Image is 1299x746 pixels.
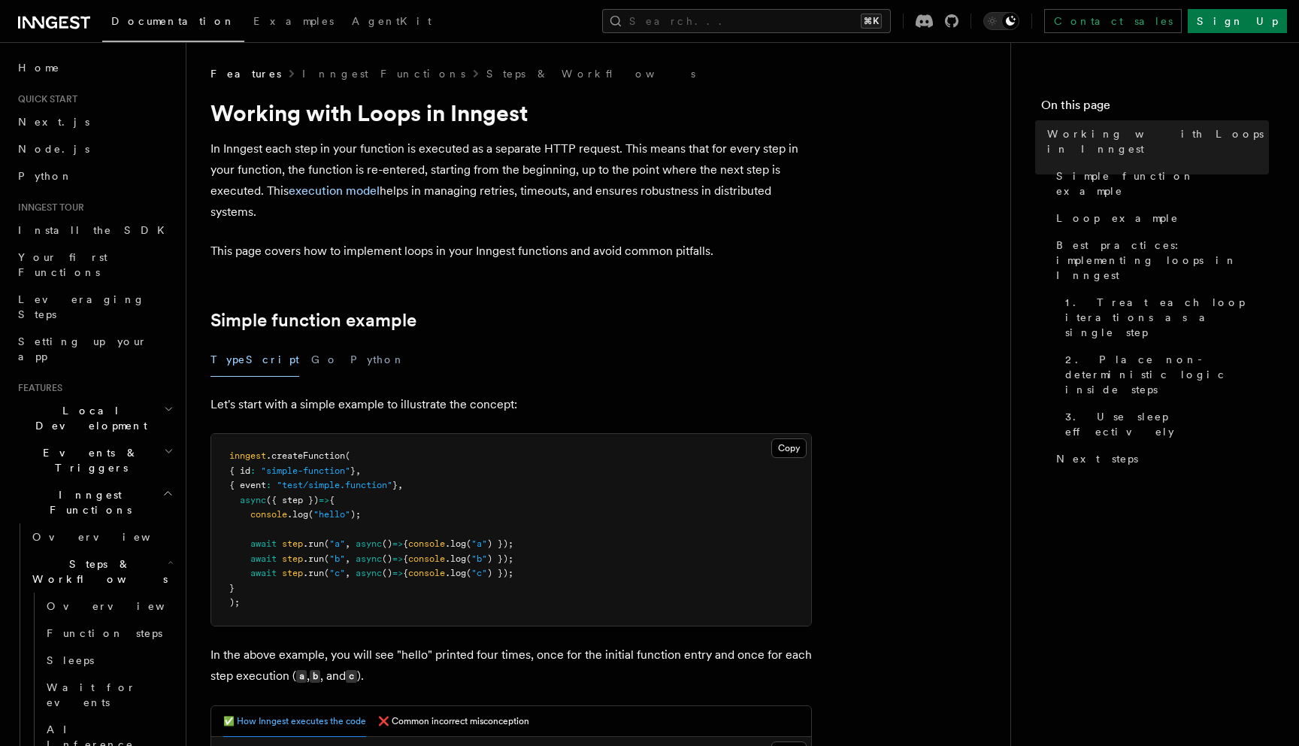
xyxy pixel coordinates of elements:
[210,310,416,331] a: Simple function example
[1059,289,1269,346] a: 1. Treat each loop iterations as a single step
[26,550,177,593] button: Steps & Workflows
[210,99,812,126] h1: Working with Loops in Inngest
[324,538,329,549] span: (
[1050,205,1269,232] a: Loop example
[210,394,812,415] p: Let's start with a simple example to illustrate the concept:
[12,481,177,523] button: Inngest Functions
[329,495,335,505] span: {
[382,553,392,564] span: ()
[12,403,164,433] span: Local Development
[32,531,187,543] span: Overview
[244,5,343,41] a: Examples
[47,627,162,639] span: Function steps
[466,538,471,549] span: (
[445,538,466,549] span: .log
[303,568,324,578] span: .run
[350,465,356,476] span: }
[12,445,164,475] span: Events & Triggers
[102,5,244,42] a: Documentation
[324,553,329,564] span: (
[382,568,392,578] span: ()
[466,568,471,578] span: (
[26,556,168,587] span: Steps & Workflows
[487,553,513,564] span: ) });
[210,138,812,223] p: In Inngest each step in your function is executed as a separate HTTP request. This means that for...
[47,681,136,708] span: Wait for events
[250,568,277,578] span: await
[343,5,441,41] a: AgentKit
[356,553,382,564] span: async
[223,706,366,737] button: ✅ How Inngest executes the code
[350,343,405,377] button: Python
[41,593,177,620] a: Overview
[1056,451,1138,466] span: Next steps
[229,465,250,476] span: { id
[12,328,177,370] a: Setting up your app
[861,14,882,29] kbd: ⌘K
[378,706,529,737] button: ❌ Common incorrect misconception
[398,480,403,490] span: ,
[12,244,177,286] a: Your first Functions
[771,438,807,458] button: Copy
[18,60,60,75] span: Home
[345,553,350,564] span: ,
[303,538,324,549] span: .run
[445,553,466,564] span: .log
[1059,403,1269,445] a: 3. Use sleep effectively
[266,450,345,461] span: .createFunction
[602,9,891,33] button: Search...⌘K
[296,670,307,683] code: a
[329,568,345,578] span: "c"
[12,108,177,135] a: Next.js
[229,450,266,461] span: inngest
[445,568,466,578] span: .log
[12,382,62,394] span: Features
[1041,96,1269,120] h4: On this page
[12,135,177,162] a: Node.js
[18,293,145,320] span: Leveraging Steps
[253,15,334,27] span: Examples
[329,553,345,564] span: "b"
[303,553,324,564] span: .run
[47,654,94,666] span: Sleeps
[356,568,382,578] span: async
[266,480,271,490] span: :
[18,224,174,236] span: Install the SDK
[1050,445,1269,472] a: Next steps
[324,568,329,578] span: (
[329,538,345,549] span: "a"
[47,600,201,612] span: Overview
[12,202,84,214] span: Inngest tour
[18,335,147,362] span: Setting up your app
[1047,126,1269,156] span: Working with Loops in Inngest
[240,495,266,505] span: async
[487,538,513,549] span: ) });
[408,568,445,578] span: console
[1056,168,1269,199] span: Simple function example
[282,538,303,549] span: step
[229,597,240,608] span: );
[282,553,303,564] span: step
[345,538,350,549] span: ,
[302,66,465,81] a: Inngest Functions
[983,12,1019,30] button: Toggle dark mode
[282,568,303,578] span: step
[250,509,287,520] span: console
[308,509,313,520] span: (
[41,674,177,716] a: Wait for events
[229,480,266,490] span: { event
[356,538,382,549] span: async
[250,553,277,564] span: await
[229,583,235,593] span: }
[487,568,513,578] span: ) });
[352,15,431,27] span: AgentKit
[345,450,350,461] span: (
[287,509,308,520] span: .log
[311,343,338,377] button: Go
[1056,211,1179,226] span: Loop example
[350,509,361,520] span: );
[261,465,350,476] span: "simple-function"
[250,465,256,476] span: :
[277,480,392,490] span: "test/simple.function"
[471,538,487,549] span: "a"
